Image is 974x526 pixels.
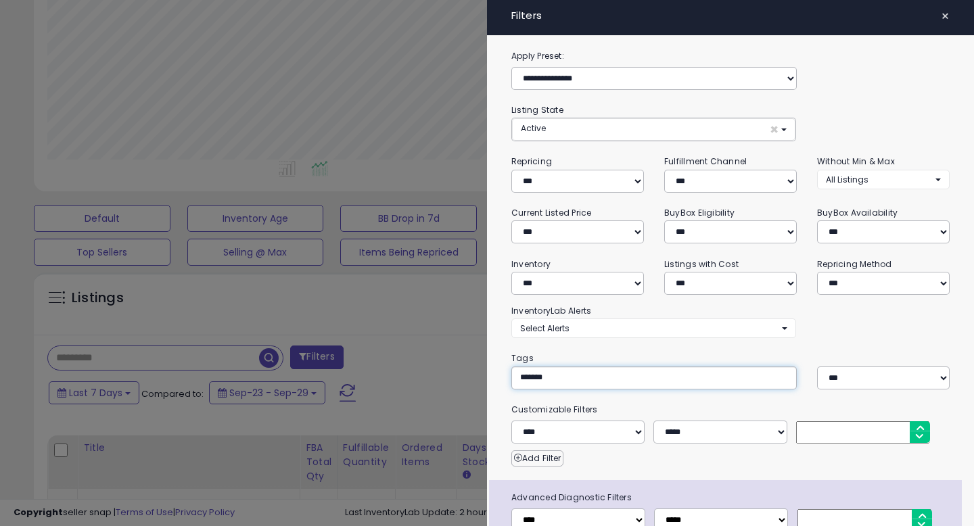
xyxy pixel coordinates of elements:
span: × [770,122,779,137]
button: Add Filter [511,450,563,467]
small: Current Listed Price [511,207,591,218]
small: Without Min & Max [817,156,895,167]
small: InventoryLab Alerts [511,305,591,316]
span: Select Alerts [520,322,570,334]
small: Repricing Method [817,258,892,270]
small: Repricing [511,156,552,167]
small: Inventory [511,258,551,270]
button: × [935,7,955,26]
button: Active × [512,118,795,141]
span: All Listings [826,174,868,185]
label: Apply Preset: [501,49,960,64]
span: Active [521,122,546,134]
button: Select Alerts [511,318,796,338]
small: BuyBox Availability [817,207,898,218]
small: Tags [501,351,960,366]
h4: Filters [511,10,950,22]
small: Listings with Cost [664,258,739,270]
small: Fulfillment Channel [664,156,747,167]
small: BuyBox Eligibility [664,207,735,218]
small: Listing State [511,104,563,116]
button: All Listings [817,170,950,189]
span: Advanced Diagnostic Filters [501,490,962,505]
small: Customizable Filters [501,402,960,417]
span: × [941,7,950,26]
